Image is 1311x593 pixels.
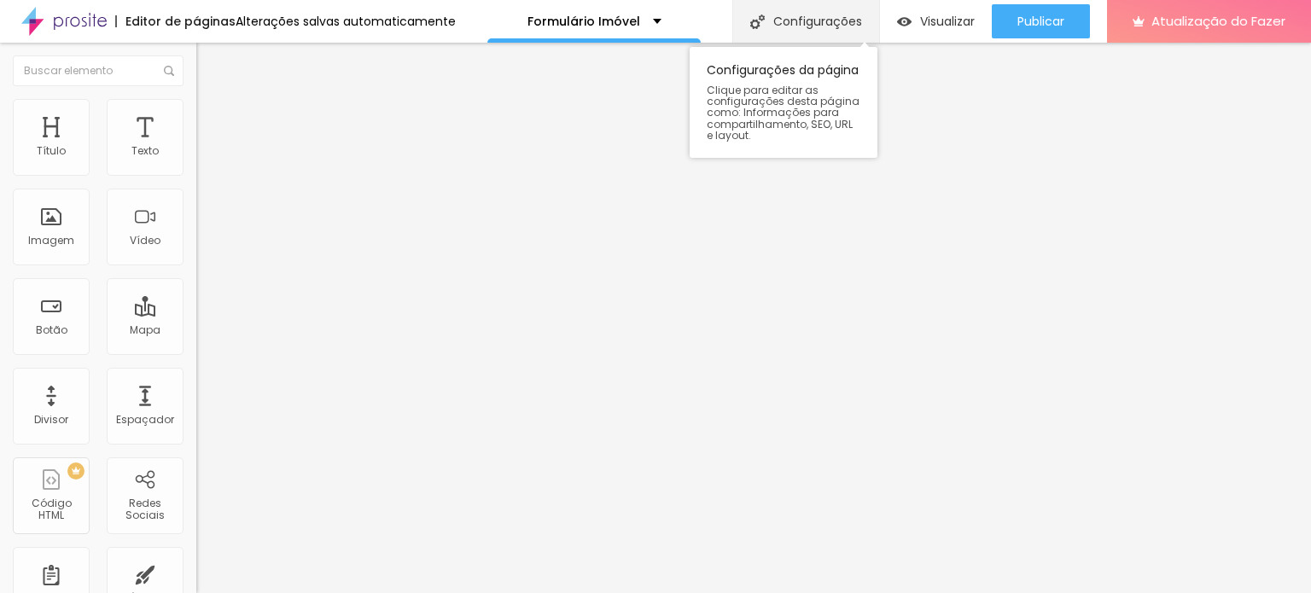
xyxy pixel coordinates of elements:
[164,66,174,76] img: Ícone
[125,13,236,30] font: Editor de páginas
[992,4,1090,38] button: Publicar
[773,13,862,30] font: Configurações
[32,496,72,522] font: Código HTML
[707,61,859,78] font: Configurações da página
[236,13,456,30] font: Alterações salvas automaticamente
[880,4,992,38] button: Visualizar
[707,83,859,142] font: Clique para editar as configurações desta página como: Informações para compartilhamento, SEO, UR...
[116,412,174,427] font: Espaçador
[37,143,66,158] font: Título
[130,323,160,337] font: Mapa
[34,412,68,427] font: Divisor
[1017,13,1064,30] font: Publicar
[36,323,67,337] font: Botão
[125,496,165,522] font: Redes Sociais
[897,15,912,29] img: view-1.svg
[28,233,74,247] font: Imagem
[1151,12,1285,30] font: Atualização do Fazer
[130,233,160,247] font: Vídeo
[196,43,1311,593] iframe: Editor
[527,13,640,30] font: Formulário Imóvel
[750,15,765,29] img: Ícone
[131,143,159,158] font: Texto
[13,55,184,86] input: Buscar elemento
[920,13,975,30] font: Visualizar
